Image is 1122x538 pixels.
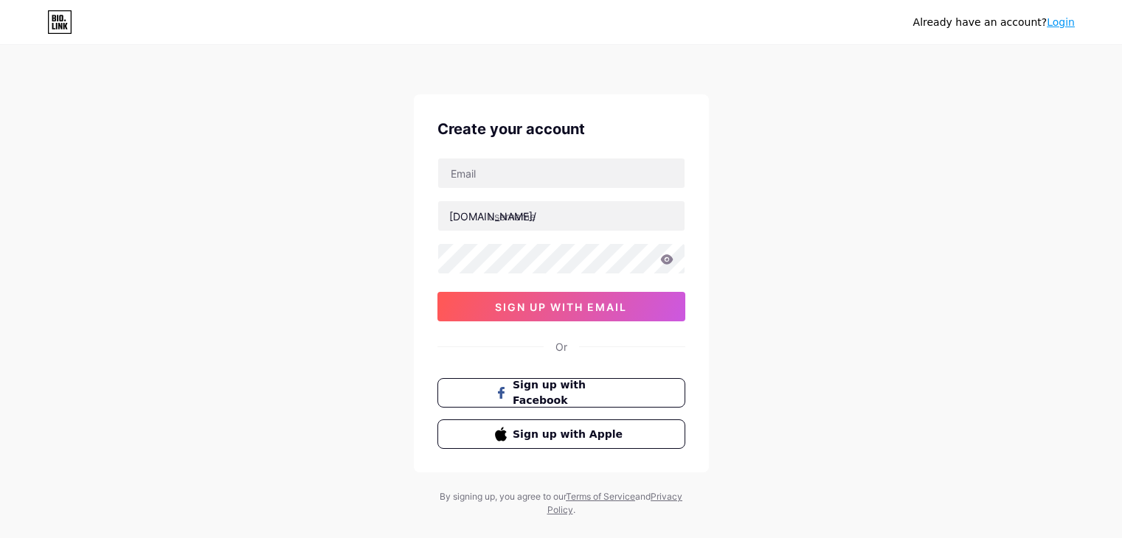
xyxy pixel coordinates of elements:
a: Terms of Service [566,491,635,502]
span: Sign up with Facebook [513,377,627,408]
div: By signing up, you agree to our and . [436,490,687,517]
div: [DOMAIN_NAME]/ [449,209,536,224]
div: Or [555,339,567,354]
div: Already have an account? [913,15,1075,30]
a: Login [1047,16,1075,28]
span: sign up with email [495,301,627,313]
input: username [438,201,685,231]
button: Sign up with Facebook [437,378,685,408]
span: Sign up with Apple [513,427,627,442]
button: Sign up with Apple [437,419,685,449]
div: Create your account [437,118,685,140]
button: sign up with email [437,292,685,321]
input: Email [438,158,685,188]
